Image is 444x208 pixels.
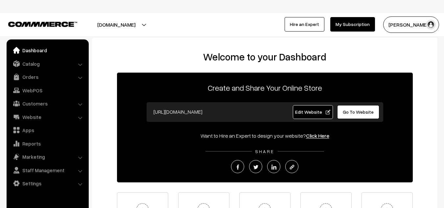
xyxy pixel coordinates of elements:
a: COMMMERCE [8,20,66,28]
a: Dashboard [8,44,86,56]
div: Want to Hire an Expert to design your website? [117,132,413,140]
img: user [426,20,436,30]
button: [PERSON_NAME]… [383,16,439,33]
a: Catalog [8,58,86,70]
img: COMMMERCE [8,22,77,27]
span: Edit Website [295,109,330,115]
p: Create and Share Your Online Store [117,82,413,94]
a: Edit Website [293,105,333,119]
a: Reports [8,138,86,150]
a: Staff Management [8,164,86,176]
a: Settings [8,177,86,189]
a: Hire an Expert [285,17,324,32]
a: Click Here [306,132,329,139]
h2: Welcome to your Dashboard [99,51,431,63]
span: Go To Website [343,109,374,115]
button: [DOMAIN_NAME] [74,16,158,33]
span: SHARE [252,149,278,154]
a: Go To Website [337,105,380,119]
a: Website [8,111,86,123]
a: Customers [8,98,86,109]
a: WebPOS [8,84,86,96]
a: Marketing [8,151,86,163]
a: My Subscription [330,17,375,32]
a: Apps [8,124,86,136]
a: Orders [8,71,86,83]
